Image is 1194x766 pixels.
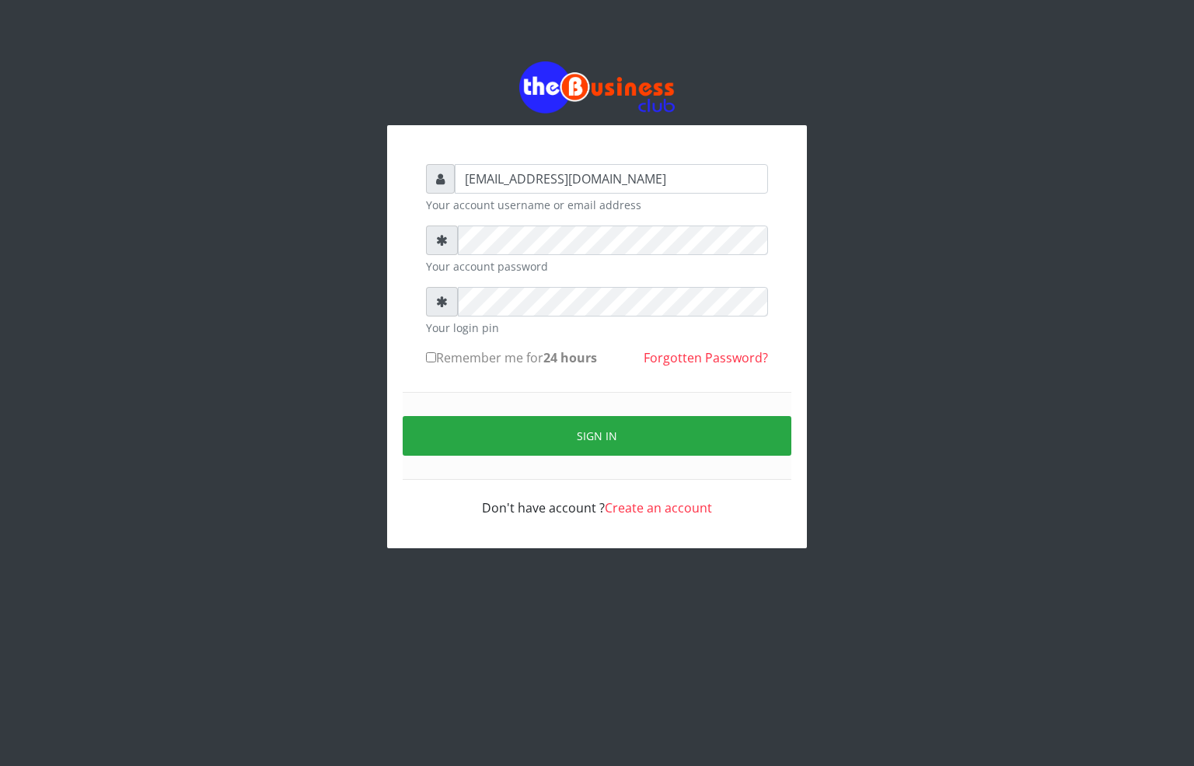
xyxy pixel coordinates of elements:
[455,164,768,194] input: Username or email address
[426,197,768,213] small: Your account username or email address
[543,349,597,366] b: 24 hours
[605,499,712,516] a: Create an account
[426,352,436,362] input: Remember me for24 hours
[426,320,768,336] small: Your login pin
[644,349,768,366] a: Forgotten Password?
[426,480,768,517] div: Don't have account ?
[403,416,791,456] button: Sign in
[426,348,597,367] label: Remember me for
[426,258,768,275] small: Your account password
